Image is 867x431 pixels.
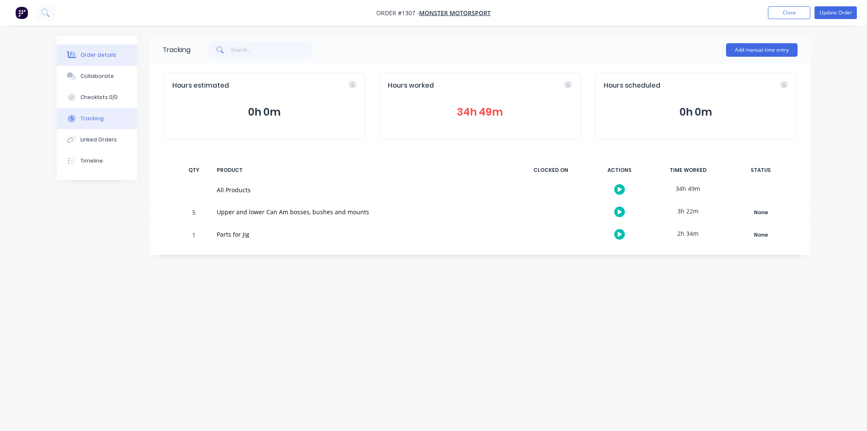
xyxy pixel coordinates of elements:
[217,185,509,194] div: All Products
[181,203,207,224] div: 5
[57,129,137,150] button: Linked Orders
[172,104,356,120] button: 0h 0m
[656,202,720,221] div: 3h 22m
[656,224,720,243] div: 2h 34m
[15,6,28,19] img: Factory
[604,104,788,120] button: 0h 0m
[231,41,314,58] input: Search...
[212,161,514,179] div: PRODUCT
[388,104,572,120] button: 34h 49m
[217,207,509,216] div: Upper and lower Can Am bosses, bushes and mounts
[656,179,720,198] div: 34h 49m
[57,66,137,87] button: Collaborate
[172,81,229,91] span: Hours estimated
[519,161,583,179] div: CLOCKED ON
[80,157,103,165] div: Timeline
[730,207,791,218] div: None
[163,45,191,55] div: Tracking
[768,6,810,19] button: Close
[217,230,509,239] div: Parts for Jig
[80,115,104,122] div: Tracking
[80,72,114,80] div: Collaborate
[57,108,137,129] button: Tracking
[725,161,797,179] div: STATUS
[656,161,720,179] div: TIME WORKED
[80,94,118,101] div: Checklists 0/0
[80,51,116,59] div: Order details
[726,43,798,57] button: Add manual time entry
[57,44,137,66] button: Order details
[815,6,857,19] button: Update Order
[376,9,419,17] span: Order #1307 -
[730,229,791,240] div: None
[57,150,137,171] button: Timeline
[181,225,207,246] div: 1
[588,161,651,179] div: ACTIONS
[419,9,491,17] a: Monster Motorsport
[730,229,792,241] button: None
[57,87,137,108] button: Checklists 0/0
[388,81,434,91] span: Hours worked
[730,207,792,218] button: None
[181,161,207,179] div: QTY
[80,136,117,144] div: Linked Orders
[604,81,660,91] span: Hours scheduled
